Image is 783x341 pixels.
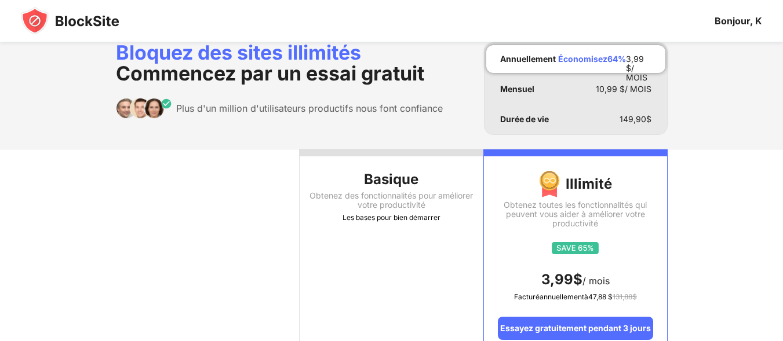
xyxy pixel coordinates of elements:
font: Les bases pour bien démarrer [343,213,440,222]
font: annuellement [540,292,584,301]
font: Durée de vie [500,114,549,124]
font: $ [608,292,613,301]
font: / mois [582,275,610,287]
font: Mensuel [500,84,534,94]
img: médaille img-premium [539,170,560,198]
font: Annuellement [500,54,556,64]
img: blocksite-icon-black.svg [21,7,119,35]
img: save65.svg [552,242,599,254]
font: Facturé [514,292,540,301]
font: Bonjour, K [715,15,762,27]
font: Économisez [558,54,607,64]
font: 131,88 [613,292,632,301]
font: / MOIS [626,63,647,82]
font: 64 [607,54,618,64]
font: $ [573,271,582,288]
font: Plus d'un million d'utilisateurs productifs nous font confiance [176,102,443,114]
font: / MOIS [625,84,651,94]
font: Essayez gratuitement pendant 3 jours [500,323,651,333]
font: à [584,292,588,301]
font: 3,99 [541,271,573,288]
font: 47,88 [588,292,606,301]
font: Bloquez des sites illimités [116,41,361,64]
font: Basique [364,171,418,188]
img: trusted-by.svg [116,98,172,119]
font: Obtenez toutes les fonctionnalités qui peuvent vous aider à améliorer votre productivité [504,200,647,228]
font: Illimité [566,175,612,192]
font: 3,99 $ [626,54,644,73]
font: Commencez par un essai gratuit [116,61,424,85]
font: 149,90 [620,114,646,124]
font: $ [646,114,651,124]
font: $ [632,292,637,301]
font: Obtenez des fonctionnalités pour améliorer votre productivité [309,190,473,210]
font: 10,99 $ [596,84,625,94]
font: % [618,54,626,64]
